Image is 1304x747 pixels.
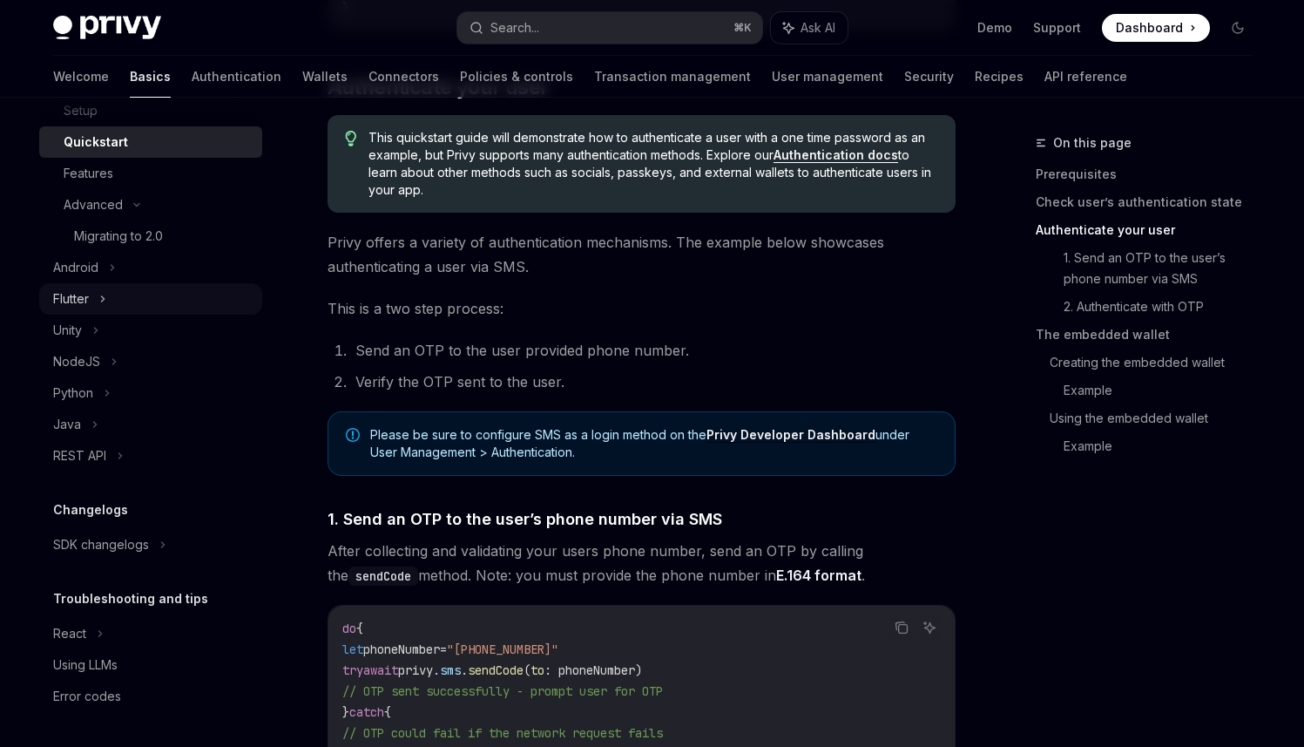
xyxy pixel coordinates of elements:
[1033,19,1081,37] a: Support
[64,163,113,184] div: Features
[328,507,722,531] span: 1. Send an OTP to the user’s phone number via SMS
[53,320,82,341] div: Unity
[53,588,208,609] h5: Troubleshooting and tips
[772,56,883,98] a: User management
[1053,132,1132,153] span: On this page
[53,289,89,309] div: Flutter
[74,226,163,247] div: Migrating to 2.0
[1224,14,1252,42] button: Toggle dark mode
[1050,349,1266,377] a: Creating the embedded wallet
[1036,188,1266,216] a: Check user’s authentication state
[192,56,281,98] a: Authentication
[342,621,356,636] span: do
[328,230,956,279] span: Privy offers a variety of authentication mechanisms. The example below showcases authenticating a...
[440,662,461,678] span: sms
[39,649,262,681] a: Using LLMs
[53,623,86,644] div: React
[1036,216,1266,244] a: Authenticate your user
[1036,321,1266,349] a: The embedded wallet
[64,132,128,153] div: Quickstart
[524,662,530,678] span: (
[801,19,835,37] span: Ask AI
[39,221,262,252] a: Migrating to 2.0
[356,621,363,636] span: {
[342,642,363,657] span: let
[918,616,941,639] button: Ask AI
[904,56,954,98] a: Security
[350,338,956,363] li: Send an OTP to the user provided phone number.
[977,19,1012,37] a: Demo
[348,567,418,586] code: sendCode
[53,686,121,707] div: Error codes
[64,194,123,215] div: Advanced
[490,17,539,38] div: Search...
[39,681,262,712] a: Error codes
[890,616,913,639] button: Copy the contents from the code block
[342,683,663,699] span: // OTP sent successfully - prompt user for OTP
[342,704,349,720] span: }
[706,427,875,443] a: Privy Developer Dashboard
[302,56,348,98] a: Wallets
[1064,293,1266,321] a: 2. Authenticate with OTP
[771,12,848,44] button: Ask AI
[328,539,956,587] span: After collecting and validating your users phone number, send an OTP by calling the method. Note:...
[342,662,363,678] span: try
[53,383,93,404] div: Python
[460,56,573,98] a: Policies & controls
[53,56,109,98] a: Welcome
[384,704,391,720] span: {
[1116,19,1183,37] span: Dashboard
[368,129,937,199] span: This quickstart guide will demonstrate how to authenticate a user with a one time password as an ...
[440,642,447,657] span: =
[594,56,751,98] a: Transaction management
[706,427,875,442] strong: Privy Developer Dashboard
[53,445,106,466] div: REST API
[53,16,161,40] img: dark logo
[53,534,149,555] div: SDK changelogs
[1044,56,1127,98] a: API reference
[468,662,524,678] span: sendCode
[1064,244,1266,293] a: 1. Send an OTP to the user’s phone number via SMS
[53,351,100,372] div: NodeJS
[345,131,357,146] svg: Tip
[39,126,262,158] a: Quickstart
[398,662,440,678] span: privy.
[370,426,937,461] span: Please be sure to configure SMS as a login method on the under User Management > Authentication.
[1064,432,1266,460] a: Example
[39,158,262,189] a: Features
[53,414,81,435] div: Java
[1064,377,1266,404] a: Example
[368,56,439,98] a: Connectors
[1050,404,1266,432] a: Using the embedded wallet
[342,725,663,741] span: // OTP could fail if the network request fails
[544,662,642,678] span: : phoneNumber)
[733,21,752,35] span: ⌘ K
[350,370,956,394] li: Verify the OTP sent to the user.
[530,662,544,678] span: to
[363,642,440,657] span: phoneNumber
[328,296,956,321] span: This is a two step process:
[774,147,898,163] a: Authentication docs
[53,499,128,520] h5: Changelogs
[130,56,171,98] a: Basics
[461,662,468,678] span: .
[447,642,558,657] span: "[PHONE_NUMBER]"
[457,12,762,44] button: Search...⌘K
[349,704,384,720] span: catch
[1102,14,1210,42] a: Dashboard
[346,428,360,442] svg: Note
[53,257,98,278] div: Android
[776,567,861,585] a: E.164 format
[363,662,398,678] span: await
[53,655,118,676] div: Using LLMs
[1036,160,1266,188] a: Prerequisites
[975,56,1024,98] a: Recipes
